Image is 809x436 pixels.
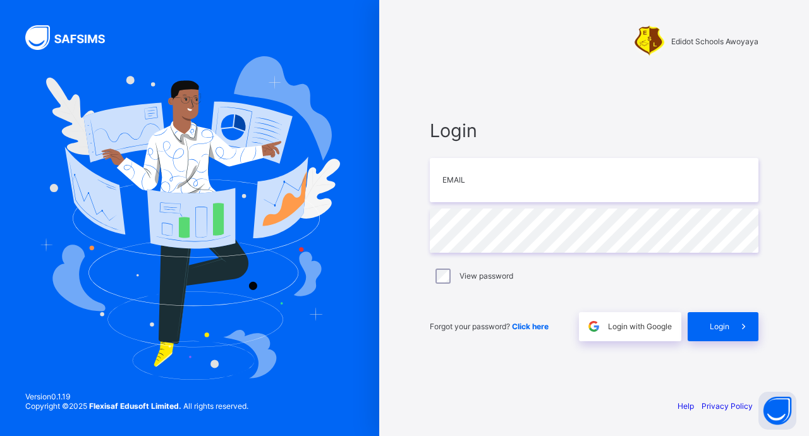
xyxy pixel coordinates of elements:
span: Login [430,119,758,142]
img: Hero Image [39,56,340,380]
label: View password [459,271,513,281]
span: Edidot Schools Awoyaya [671,37,758,46]
strong: Flexisaf Edusoft Limited. [89,401,181,411]
img: SAFSIMS Logo [25,25,120,50]
span: Login [710,322,729,331]
a: Click here [512,322,549,331]
span: Version 0.1.19 [25,392,248,401]
a: Help [678,401,694,411]
span: Login with Google [608,322,672,331]
img: google.396cfc9801f0270233282035f929180a.svg [587,319,601,334]
a: Privacy Policy [702,401,753,411]
span: Copyright © 2025 All rights reserved. [25,401,248,411]
button: Open asap [758,392,796,430]
span: Forgot your password? [430,322,549,331]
